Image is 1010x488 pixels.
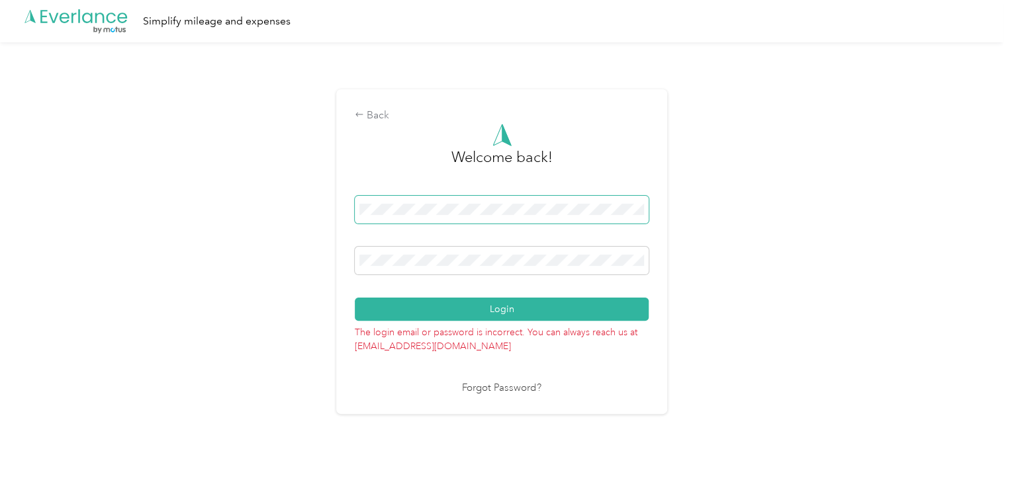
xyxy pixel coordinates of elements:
[451,146,553,182] h3: greeting
[355,108,649,124] div: Back
[355,298,649,321] button: Login
[143,13,291,30] div: Simplify mileage and expenses
[462,381,541,396] a: Forgot Password?
[355,321,649,353] p: The login email or password is incorrect. You can always reach us at [EMAIL_ADDRESS][DOMAIN_NAME]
